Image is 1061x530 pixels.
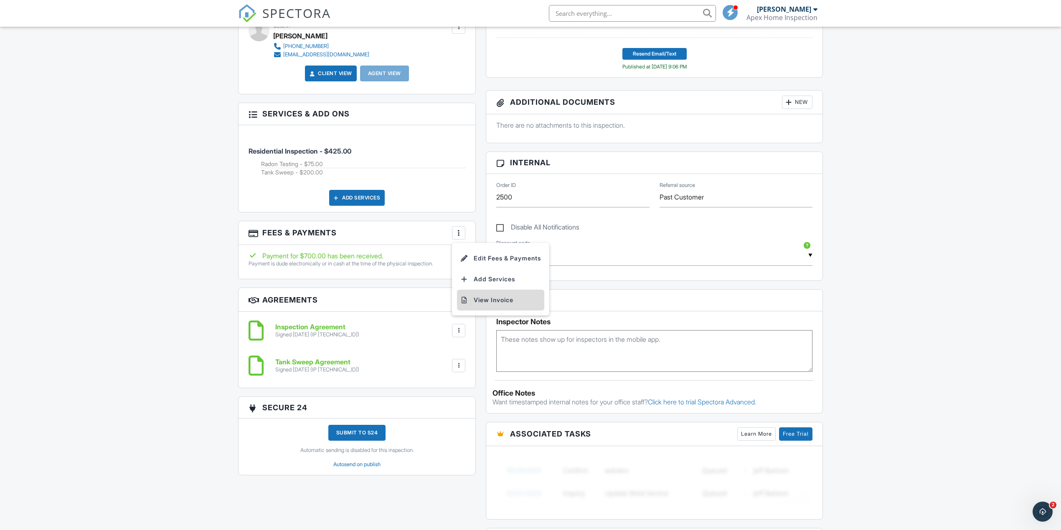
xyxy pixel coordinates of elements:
[273,30,327,42] div: [PERSON_NAME]
[238,11,331,29] a: SPECTORA
[308,69,352,78] a: Client View
[328,425,386,441] div: Submit to S24
[239,288,475,312] h3: Agreements
[660,182,695,189] label: Referral source
[249,147,351,155] span: Residential Inspection - $425.00
[496,318,812,326] h5: Inspector Notes
[249,251,465,260] div: Payment for $700.00 has been received.
[249,260,465,267] p: Payment is dude electronically or in cash at the time of the physical inspection.
[746,13,817,22] div: Apex Home Inspection
[300,447,414,454] a: Automatic sending is disabled for this inspection.
[273,42,369,50] a: [PHONE_NUMBER]
[496,452,812,511] img: blurred-tasks-251b60f19c3f713f9215ee2a18cbf2105fc2d72fcd585247cf5e9ec0c957c1dd.png
[283,51,369,58] div: [EMAIL_ADDRESS][DOMAIN_NAME]
[496,240,530,247] label: Discount code
[261,160,465,169] li: Add on: Radon Testing
[283,43,329,50] div: [PHONE_NUMBER]
[486,290,822,311] h3: Notes
[757,5,811,13] div: [PERSON_NAME]
[275,323,359,338] a: Inspection Agreement Signed [DATE] (IP [TECHNICAL_ID])
[486,152,822,174] h3: Internal
[239,221,475,245] h3: Fees & Payments
[238,4,256,23] img: The Best Home Inspection Software - Spectora
[239,397,475,419] h3: Secure 24
[275,331,359,338] div: Signed [DATE] (IP [TECHNICAL_ID])
[275,366,359,373] div: Signed [DATE] (IP [TECHNICAL_ID])
[737,427,776,441] a: Learn More
[648,398,756,406] a: Click here to trial Spectora Advanced.
[333,461,381,467] a: Autosend on publish
[496,223,579,234] label: Disable All Notifications
[249,131,465,184] li: Service: Residential Inspection
[492,389,816,397] div: Office Notes
[275,358,359,373] a: Tank Sweep Agreement Signed [DATE] (IP [TECHNICAL_ID])
[492,397,816,406] p: Want timestamped internal notes for your office staff?
[1050,502,1056,508] span: 2
[328,425,386,447] a: Submit to S24
[486,91,822,114] h3: Additional Documents
[1033,502,1053,522] iframe: Intercom live chat
[496,121,812,130] p: There are no attachments to this inspection.
[779,427,812,441] a: Free Trial
[510,428,591,439] span: Associated Tasks
[496,182,516,189] label: Order ID
[782,96,812,109] div: New
[275,323,359,331] h6: Inspection Agreement
[273,50,369,59] a: [EMAIL_ADDRESS][DOMAIN_NAME]
[239,103,475,125] h3: Services & Add ons
[329,190,385,206] div: Add Services
[275,358,359,366] h6: Tank Sweep Agreement
[549,5,716,22] input: Search everything...
[262,4,331,22] span: SPECTORA
[261,168,465,177] li: Add on: Tank Sweep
